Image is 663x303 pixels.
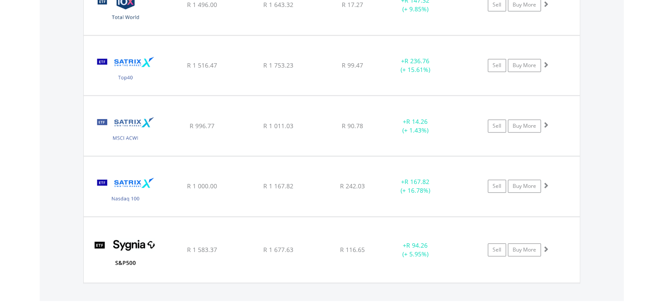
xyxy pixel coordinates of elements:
[187,182,217,190] span: R 1 000.00
[88,228,163,280] img: TFSA.SYG500.png
[383,241,449,259] div: + (+ 5.95%)
[263,182,293,190] span: R 1 167.82
[187,245,217,254] span: R 1 583.37
[342,61,363,69] span: R 99.47
[342,0,363,9] span: R 17.27
[187,61,217,69] span: R 1 516.47
[508,119,541,133] a: Buy More
[406,241,428,249] span: R 94.26
[187,0,217,9] span: R 1 496.00
[263,122,293,130] span: R 1 011.03
[383,57,449,74] div: + (+ 15.61%)
[383,177,449,195] div: + (+ 16.78%)
[508,180,541,193] a: Buy More
[88,107,163,153] img: TFSA.STXACW.png
[88,47,163,93] img: TFSA.STX40.png
[88,167,163,214] img: TFSA.STXNDQ.png
[405,177,429,186] span: R 167.82
[488,180,506,193] a: Sell
[406,117,428,126] span: R 14.26
[383,117,449,135] div: + (+ 1.43%)
[508,59,541,72] a: Buy More
[488,59,506,72] a: Sell
[263,245,293,254] span: R 1 677.63
[508,243,541,256] a: Buy More
[488,243,506,256] a: Sell
[340,182,365,190] span: R 242.03
[263,61,293,69] span: R 1 753.23
[340,245,365,254] span: R 116.65
[190,122,214,130] span: R 996.77
[342,122,363,130] span: R 90.78
[263,0,293,9] span: R 1 643.32
[488,119,506,133] a: Sell
[405,57,429,65] span: R 236.76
